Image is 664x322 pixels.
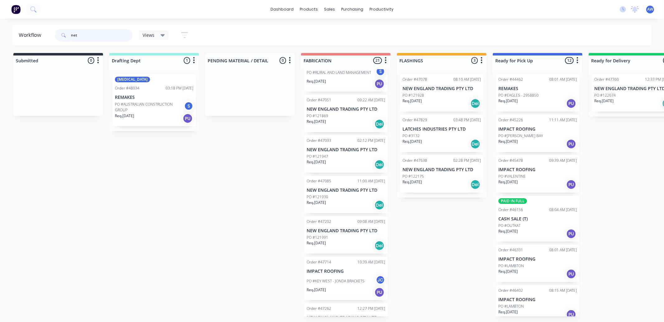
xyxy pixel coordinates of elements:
div: 10:39 AM [DATE] [357,259,385,265]
p: Req. [DATE] [307,200,326,205]
div: PU [566,180,576,190]
p: Req. [DATE] [498,309,518,315]
div: Order #44462 [498,77,523,82]
div: 03:18 PM [DATE] [166,85,193,91]
p: NEW ENGLAND TRADING PTY LTD [403,86,481,91]
div: Order #47085 [307,178,331,184]
p: PO #AUSTRALIAN CONSTRUCTION GROUP [115,102,184,113]
div: Del [374,119,384,129]
div: Order #47262 [307,306,331,311]
div: 08:01 AM [DATE] [549,247,577,253]
div: Order #47093 [307,138,331,143]
p: Req. [DATE] [498,269,518,274]
p: IMPACT ROOFING [498,257,577,262]
div: 09:39 AM [DATE] [549,158,577,163]
div: Order #45226 [498,117,523,123]
div: Order #47202 [307,219,331,224]
div: Order #4708511:00 AM [DATE]NEW ENGLAND TRADING PTY LTDPO #121930Req.[DATE]Del [304,176,388,213]
div: 02:28 PM [DATE] [453,158,481,163]
div: Order #4763802:28 PM [DATE]NEW ENGLAND TRADING PTY LTDPO #122175Req.[DATE]Del [400,155,483,193]
p: Req. [DATE] [403,139,422,144]
p: PO #VALENTINE [498,174,526,179]
p: PO #RURAL AND LAND MANAGEMENT [307,70,371,75]
p: IMPACT ROOFING [498,127,577,132]
div: products [297,5,321,14]
p: LATCHES INDUSTRIES PTY LTD [403,127,481,132]
p: PO #121947 [307,154,328,159]
img: Factory [11,5,21,14]
div: Del [470,99,480,108]
p: Req. [DATE] [307,159,326,165]
div: Order #46331 [498,247,523,253]
div: Order #48034 [115,85,139,91]
div: PU [566,229,576,239]
div: [MEDICAL_DATA]Order #4803403:18 PM [DATE]REMAKESPO #AUSTRALIAN CONSTRUCTION GROUPSReq.[DATE]PU [112,74,196,126]
div: Order #4633108:01 AM [DATE]IMPACT ROOFINGPO #LAMBTONReq.[DATE]PU [496,245,579,282]
div: Order #4709302:12 PM [DATE]NEW ENGLAND TRADING PTY LTDPO #121947Req.[DATE]Del [304,135,388,173]
div: PAID IN FULL [498,198,527,204]
div: PU [566,310,576,320]
p: Req. [DATE] [403,179,422,185]
p: NEW ENGLAND TRADING PTY LTD [307,107,385,112]
div: Order #4705109:22 AM [DATE]NEW ENGLAND TRADING PTY LTDPO #121869Req.[DATE]Del [304,95,388,132]
div: JC [376,275,385,285]
div: Order #47638 [403,158,427,163]
div: 09:22 AM [DATE] [357,97,385,103]
div: Order #47360 [594,77,619,82]
p: Req. [DATE] [307,240,326,246]
input: Search for orders... [71,29,133,41]
div: 11:11 AM [DATE] [549,117,577,123]
div: S [376,67,385,76]
div: 03:48 PM [DATE] [453,117,481,123]
div: Order #4547809:39 AM [DATE]IMPACT ROOFINGPO #VALENTINEReq.[DATE]PU [496,155,579,193]
p: PO #OUTKAT [498,223,520,228]
p: PO #121928 [403,93,424,98]
div: Workflow [19,31,44,39]
div: Del [374,200,384,210]
div: Order #46156 [498,207,523,213]
div: Del [374,160,384,170]
div: S [184,101,193,111]
div: PU [374,287,384,297]
p: Req. [DATE] [403,98,422,104]
div: 08:10 AM [DATE] [453,77,481,82]
p: PO #122074 [594,93,616,98]
p: REMAKES [498,86,577,91]
div: Order #46402 [498,288,523,293]
div: productivity [366,5,397,14]
div: Order #4720209:08 AM [DATE]NEW ENGLAND TRADING PTY LTDPO #121991Req.[DATE]Del [304,216,388,254]
p: IMPACT ROOFING [498,167,577,172]
p: Req. [DATE] [498,228,518,234]
p: PO #LAMBTON [498,263,524,269]
div: Order #4707808:10 AM [DATE]NEW ENGLAND TRADING PTY LTDPO #121928Req.[DATE]Del [400,74,483,112]
div: PU [374,79,384,89]
div: Order #45478 [498,158,523,163]
p: IMPACT ROOFING [307,269,385,274]
p: Req. [DATE] [115,113,134,119]
div: Del [470,139,480,149]
p: REMAKES [115,95,193,100]
p: PO #3132 [403,133,420,139]
div: 08:15 AM [DATE] [549,288,577,293]
div: Del [374,241,384,251]
p: PO #121930 [307,194,328,200]
p: PO #121869 [307,113,328,119]
p: PO #EAGLES - 2958850 [498,93,539,98]
div: PU [566,139,576,149]
span: AW [647,7,653,12]
p: PO #KEY WEST - JONDA BRACKETS [307,278,365,284]
p: NEW ENGLAND TRADING PTY LTD [307,147,385,152]
div: Order #4782903:48 PM [DATE]LATCHES INDUSTRIES PTY LTDPO #3132Req.[DATE]Del [400,115,483,152]
p: Req. [DATE] [307,79,326,84]
div: Order #47714 [307,259,331,265]
p: PO #122175 [403,174,424,179]
p: NEW ENGLAND TRADING PTY LTD [307,188,385,193]
div: 08:01 AM [DATE] [549,77,577,82]
div: [MEDICAL_DATA] [115,77,150,82]
p: PO #121991 [307,235,328,240]
div: 02:12 PM [DATE] [357,138,385,143]
p: Req. [DATE] [307,287,326,293]
div: Order #4446208:01 AM [DATE]REMAKESPO #EAGLES - 2958850Req.[DATE]PU [496,74,579,112]
p: Req. [DATE] [498,98,518,104]
div: 09:08 AM [DATE] [357,219,385,224]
